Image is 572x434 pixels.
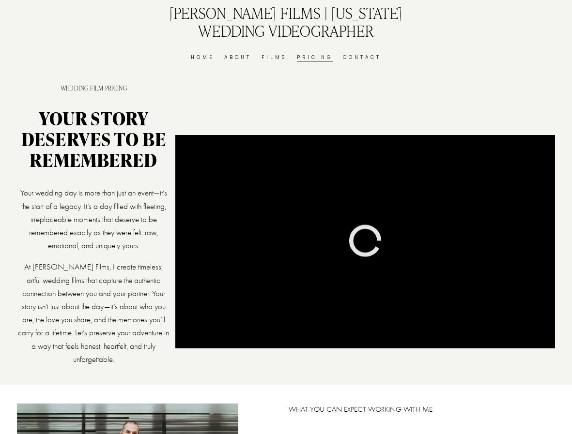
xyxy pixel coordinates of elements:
[289,404,555,416] p: WHAT YOU CAN EXPECT WORKING WITH ME
[21,106,170,172] strong: Your Story Deserves to Be Remembered
[262,53,287,62] a: Films
[191,53,214,62] a: Home
[17,84,170,91] h1: Wedding Film pricing
[343,53,381,62] a: Contact
[224,53,251,62] a: About
[17,186,170,252] p: Your wedding day is more than just an event—it’s the start of a legacy. It’s a day filled with fl...
[170,2,402,40] a: [PERSON_NAME] Films | [US_STATE] Wedding Videographer
[17,260,170,366] p: At [PERSON_NAME] Films, I create timeless, artful wedding films that capture the authentic connec...
[297,53,333,62] a: Pricing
